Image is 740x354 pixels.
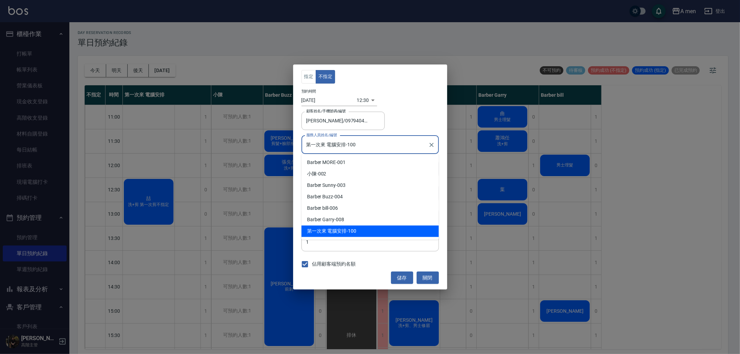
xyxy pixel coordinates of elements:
[301,225,439,237] div: -100
[427,140,436,150] button: Clear
[301,95,357,106] input: Choose date, selected date is 2025-10-08
[301,157,439,168] div: -001
[357,95,369,106] div: 12:30
[307,205,328,212] span: Barber bill
[301,202,439,214] div: -006
[301,88,316,94] label: 預約時間
[307,182,336,189] span: Barber Sunny
[307,170,317,178] span: 小陳
[307,216,334,223] span: Barber Garry
[306,109,346,114] label: 顧客姓名/手機號碼/編號
[301,180,439,191] div: -003
[301,70,316,84] button: 指定
[306,132,337,138] label: 服務人員姓名/編號
[307,159,336,166] span: Barber MORE
[417,271,439,284] button: 關閉
[312,260,356,268] span: 佔用顧客端預約名額
[301,168,439,180] div: -002
[301,191,439,202] div: -004
[301,214,439,225] div: -008
[316,70,335,84] button: 不指定
[307,227,347,235] span: 第一次來 電腦安排
[307,193,333,200] span: Barber Buzz
[391,271,413,284] button: 儲存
